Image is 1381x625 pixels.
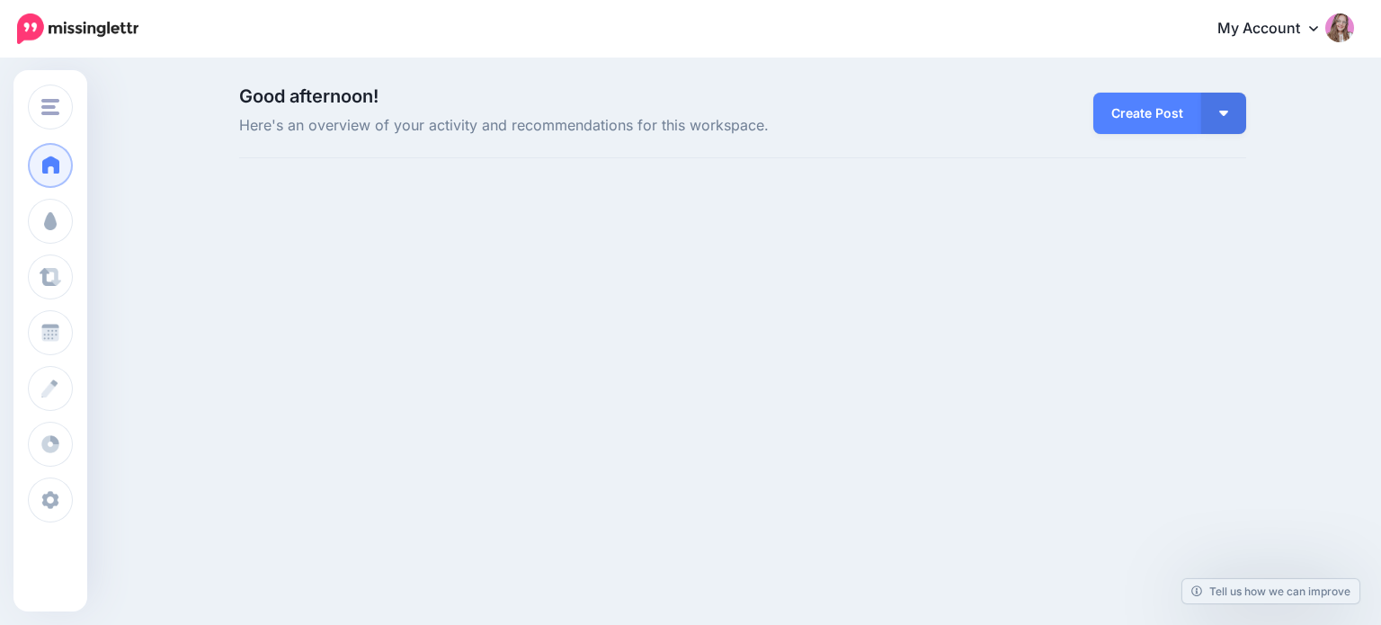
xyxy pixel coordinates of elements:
[239,85,379,107] span: Good afternoon!
[41,99,59,115] img: menu.png
[1199,7,1354,51] a: My Account
[1219,111,1228,116] img: arrow-down-white.png
[239,114,902,138] span: Here's an overview of your activity and recommendations for this workspace.
[1093,93,1201,134] a: Create Post
[17,13,138,44] img: Missinglettr
[1182,579,1359,603] a: Tell us how we can improve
